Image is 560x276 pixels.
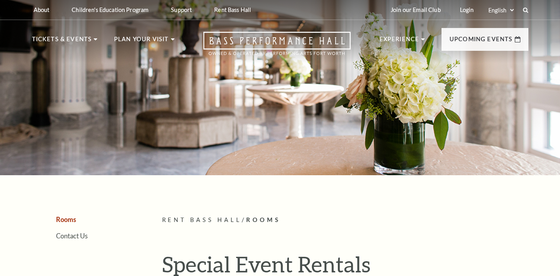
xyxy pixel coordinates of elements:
span: Rent Bass Hall [162,216,242,223]
a: Contact Us [56,232,88,240]
a: Rooms [56,216,76,223]
p: Upcoming Events [450,34,513,49]
p: / [162,215,528,225]
p: Support [171,6,192,13]
select: Select: [487,6,515,14]
p: Experience [379,34,419,49]
span: Rooms [246,216,281,223]
p: About [34,6,50,13]
p: Plan Your Visit [114,34,169,49]
p: Children's Education Program [72,6,149,13]
p: Tickets & Events [32,34,92,49]
p: Rent Bass Hall [214,6,251,13]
